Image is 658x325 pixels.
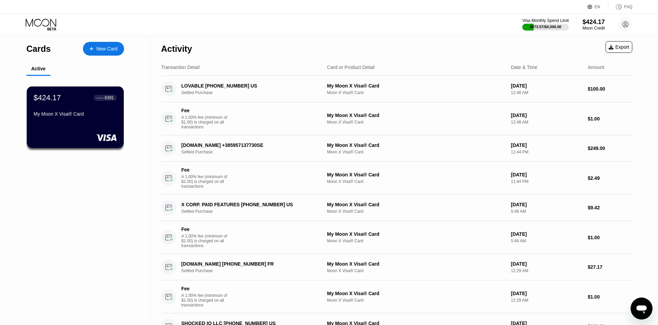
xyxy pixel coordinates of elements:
div: 5:46 AM [511,209,582,214]
div: ● ● ● ● [97,97,103,99]
div: [DOMAIN_NAME] [PHONE_NUMBER] FRSettled PurchaseMy Moon X Visa® CardMoon X Visa® Card[DATE]12:29 A... [161,254,632,280]
div: $9.42 [588,205,632,210]
div: My Moon X Visa® Card [327,172,505,177]
div: My Moon X Visa® Card [327,113,505,118]
div: Settled Purchase [181,90,326,95]
div: Visa Monthly Spend Limit [522,18,569,23]
div: A 1.00% fee (minimum of $1.00) is charged on all transactions [181,174,233,189]
div: $973.57 / $4,000.00 [530,25,561,29]
div: LOVABLE [PHONE_NUMBER] USSettled PurchaseMy Moon X Visa® CardMoon X Visa® Card[DATE]12:48 AM$100.00 [161,76,632,102]
div: 12:29 AM [511,298,582,303]
div: [DATE] [511,142,582,148]
iframe: Button to launch messaging window [631,298,653,320]
div: My Moon X Visa® Card [34,111,117,117]
div: [DATE] [511,113,582,118]
div: 12:48 AM [511,120,582,125]
div: Fee [181,108,229,113]
div: Moon X Visa® Card [327,268,505,273]
div: FeeA 1.00% fee (minimum of $1.00) is charged on all transactionsMy Moon X Visa® CardMoon X Visa® ... [161,162,632,195]
div: Settled Purchase [181,209,326,214]
div: 8391 [105,95,114,100]
div: 11:44 PM [511,179,582,184]
div: A 1.00% fee (minimum of $1.00) is charged on all transactions [181,234,233,248]
div: $424.17 [583,19,605,26]
div: $424.17 [34,93,61,102]
div: Moon X Visa® Card [327,209,505,214]
div: $424.17● ● ● ●8391My Moon X Visa® Card [27,86,124,148]
div: $249.00 [588,146,632,151]
div: Card or Product Detail [327,65,375,70]
div: Amount [588,65,604,70]
div: Cards [26,44,51,54]
div: Fee [181,286,229,291]
div: My Moon X Visa® Card [327,142,505,148]
div: EN [587,3,608,10]
div: [DATE] [511,231,582,237]
div: A 1.00% fee (minimum of $1.00) is charged on all transactions [181,115,233,129]
div: Moon X Visa® Card [327,179,505,184]
div: $27.17 [588,264,632,270]
div: Activity [161,44,192,54]
div: My Moon X Visa® Card [327,291,505,296]
div: $2.49 [588,175,632,181]
div: [DATE] [511,172,582,177]
div: $424.17Moon Credit [583,19,605,31]
div: Export [606,41,632,53]
div: X CORP. PAID FEATURES [PHONE_NUMBER] US [181,202,316,207]
div: [DATE] [511,83,582,89]
div: Moon X Visa® Card [327,90,505,95]
div: 11:44 PM [511,150,582,154]
div: $100.00 [588,86,632,92]
div: Visa Monthly Spend Limit$973.57/$4,000.00 [522,18,569,31]
div: [DOMAIN_NAME] [PHONE_NUMBER] FR [181,261,316,267]
div: A 1.00% fee (minimum of $1.00) is charged on all transactions [181,293,233,307]
div: Moon X Visa® Card [327,298,505,303]
div: X CORP. PAID FEATURES [PHONE_NUMBER] USSettled PurchaseMy Moon X Visa® CardMoon X Visa® Card[DATE... [161,195,632,221]
div: Moon Credit [583,26,605,31]
div: FeeA 1.00% fee (minimum of $1.00) is charged on all transactionsMy Moon X Visa® CardMoon X Visa® ... [161,221,632,254]
div: New Card [96,46,118,52]
div: My Moon X Visa® Card [327,202,505,207]
div: Fee [181,227,229,232]
div: 12:48 AM [511,90,582,95]
div: [DATE] [511,261,582,267]
div: FeeA 1.00% fee (minimum of $1.00) is charged on all transactionsMy Moon X Visa® CardMoon X Visa® ... [161,102,632,135]
div: My Moon X Visa® Card [327,261,505,267]
div: [DOMAIN_NAME] +385957137730SESettled PurchaseMy Moon X Visa® CardMoon X Visa® Card[DATE]11:44 PM$... [161,135,632,162]
div: Transaction Detail [161,65,199,70]
div: Active [31,66,46,71]
div: LOVABLE [PHONE_NUMBER] US [181,83,316,89]
div: Moon X Visa® Card [327,239,505,243]
div: EN [595,4,600,9]
div: $1.00 [588,116,632,121]
div: Fee [181,167,229,173]
div: [DATE] [511,291,582,296]
div: Settled Purchase [181,150,326,154]
div: [DOMAIN_NAME] +385957137730SE [181,142,316,148]
div: New Card [83,42,124,56]
div: Moon X Visa® Card [327,150,505,154]
div: FeeA 1.00% fee (minimum of $1.00) is charged on all transactionsMy Moon X Visa® CardMoon X Visa® ... [161,280,632,313]
div: $1.00 [588,294,632,300]
div: Date & Time [511,65,537,70]
div: 12:29 AM [511,268,582,273]
div: Moon X Visa® Card [327,120,505,125]
div: $1.00 [588,235,632,240]
div: My Moon X Visa® Card [327,231,505,237]
div: 5:46 AM [511,239,582,243]
div: FAQ [624,4,632,9]
div: FAQ [608,3,632,10]
div: Export [609,44,629,50]
div: Settled Purchase [181,268,326,273]
div: My Moon X Visa® Card [327,83,505,89]
div: [DATE] [511,202,582,207]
